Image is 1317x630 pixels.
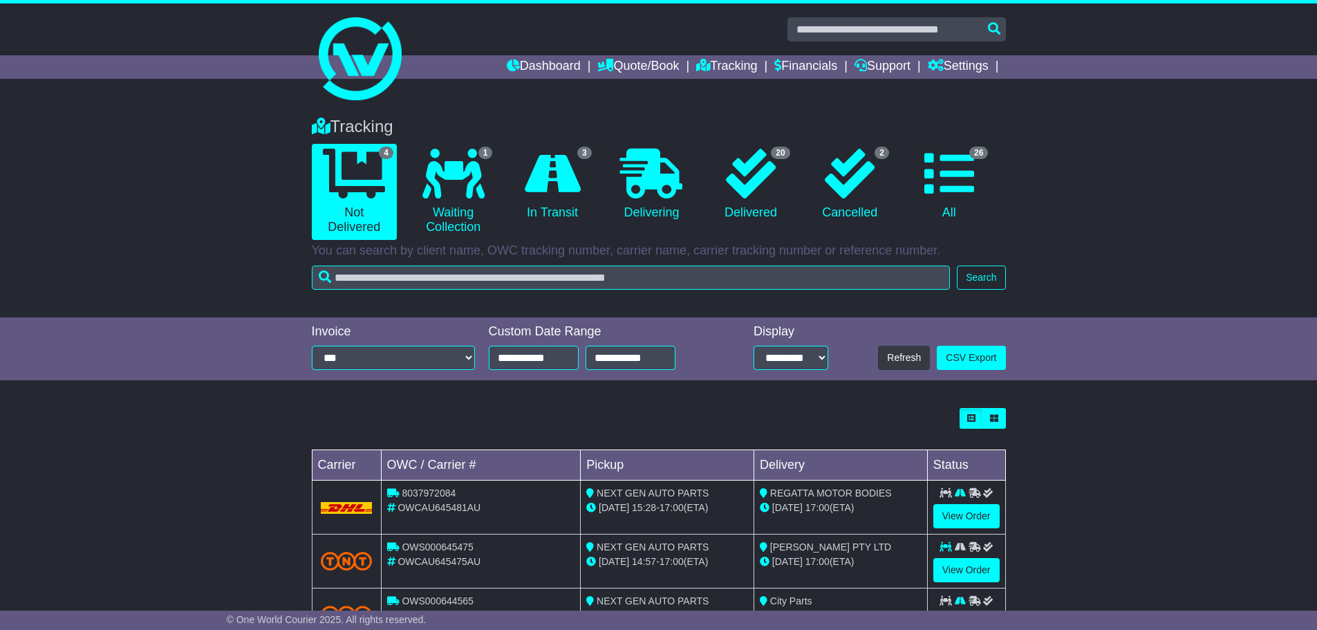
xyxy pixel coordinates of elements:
span: [DATE] [772,556,803,567]
span: 15:28 [632,502,656,513]
td: Delivery [754,450,927,481]
a: Delivering [609,144,694,225]
a: View Order [933,558,1000,582]
a: CSV Export [937,346,1005,370]
button: Search [957,266,1005,290]
div: (ETA) [760,609,922,623]
a: Dashboard [507,55,581,79]
span: 20 [771,147,790,159]
span: OWS000645475 [402,541,474,553]
div: Invoice [312,324,475,340]
span: 17:00 [660,556,684,567]
a: Financials [774,55,837,79]
span: 14:57 [632,556,656,567]
span: NEXT GEN AUTO PARTS [597,595,709,606]
a: Settings [928,55,989,79]
span: © One World Courier 2025. All rights reserved. [227,614,427,625]
span: REGATTA MOTOR BODIES [770,488,892,499]
div: Display [754,324,828,340]
img: TNT_Domestic.png [321,552,373,571]
span: 17:00 [805,502,830,513]
span: [DATE] [772,502,803,513]
span: OWS000644565 [402,595,474,606]
a: 2 Cancelled [807,144,893,225]
span: 17:00 [805,556,830,567]
span: 3 [577,147,592,159]
span: 2 [875,147,889,159]
div: Tracking [305,117,1013,137]
span: City Parts [770,595,812,606]
img: TNT_Domestic.png [321,606,373,624]
p: You can search by client name, OWC tracking number, carrier name, carrier tracking number or refe... [312,243,1006,259]
span: [PERSON_NAME] PTY LTD [770,541,891,553]
a: View Order [933,504,1000,528]
span: 17:00 [660,502,684,513]
span: 1 [478,147,493,159]
a: Quote/Book [597,55,679,79]
td: OWC / Carrier # [381,450,581,481]
td: Status [927,450,1005,481]
a: 26 All [906,144,991,225]
a: 4 Not Delivered [312,144,397,240]
span: NEXT GEN AUTO PARTS [597,541,709,553]
a: 3 In Transit [510,144,595,225]
span: 26 [969,147,988,159]
span: 4 [379,147,393,159]
span: NEXT GEN AUTO PARTS [597,488,709,499]
span: 8037972084 [402,488,456,499]
div: (ETA) [760,555,922,569]
span: [DATE] [599,556,629,567]
img: DHL.png [321,502,373,513]
a: 1 Waiting Collection [411,144,496,240]
div: - (ETA) [586,501,748,515]
a: Support [854,55,910,79]
div: - (ETA) [586,609,748,623]
span: OWCAU645481AU [398,502,480,513]
div: (ETA) [760,501,922,515]
span: [DATE] [599,502,629,513]
div: - (ETA) [586,555,748,569]
span: OWCAU645475AU [398,556,480,567]
td: Carrier [312,450,381,481]
button: Refresh [878,346,930,370]
a: 20 Delivered [708,144,793,225]
a: Tracking [696,55,757,79]
div: Custom Date Range [489,324,711,340]
td: Pickup [581,450,754,481]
